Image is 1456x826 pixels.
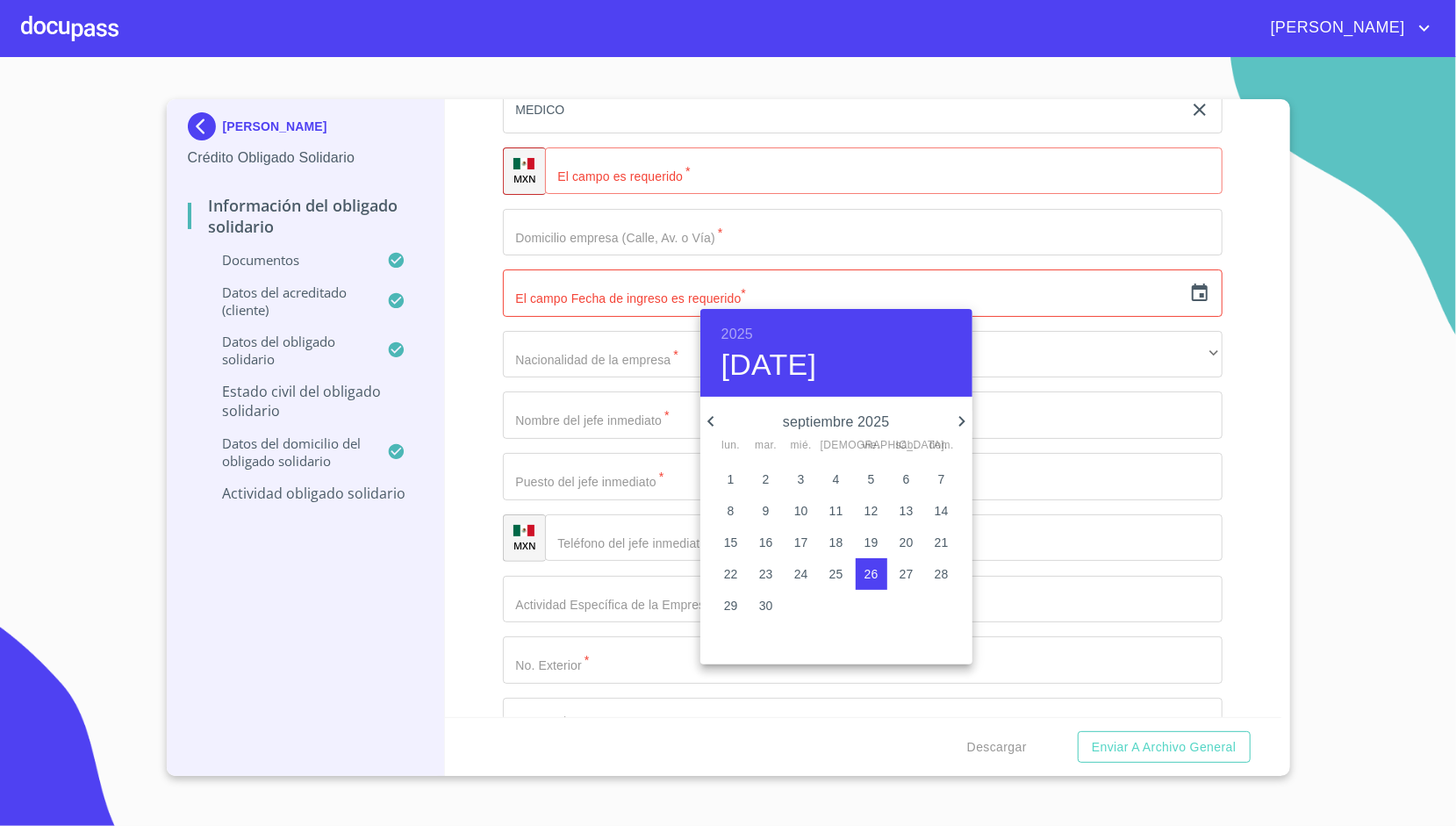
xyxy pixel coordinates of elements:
button: 6 [891,463,922,495]
button: 15 [715,527,747,558]
p: 1 [728,470,735,488]
button: 20 [891,527,922,558]
span: sáb. [891,437,922,455]
button: 16 [750,527,782,558]
button: 24 [785,558,817,590]
p: 22 [724,565,738,583]
span: vie. [856,437,887,455]
p: 14 [935,502,949,520]
span: dom. [926,437,958,455]
button: 29 [715,590,747,621]
button: 7 [926,463,958,495]
p: 25 [829,565,843,583]
button: 9 [750,495,782,527]
button: 19 [856,527,887,558]
button: 8 [715,495,747,527]
button: 23 [750,558,782,590]
button: 4 [821,463,852,495]
p: 29 [724,597,738,614]
p: 9 [763,502,770,520]
p: 19 [864,534,879,551]
p: 24 [794,565,808,583]
button: 1 [715,463,747,495]
span: [DEMOGRAPHIC_DATA]. [821,437,852,455]
p: 13 [900,502,914,520]
span: mié. [785,437,817,455]
button: 17 [785,527,817,558]
p: 8 [728,502,735,520]
p: 20 [900,534,914,551]
p: 27 [900,565,914,583]
p: 10 [794,502,808,520]
p: 15 [724,534,738,551]
p: 3 [798,470,805,488]
button: 2025 [721,322,753,347]
button: 5 [856,463,887,495]
p: 28 [935,565,949,583]
p: 30 [759,597,773,614]
p: 7 [938,470,945,488]
p: 11 [829,502,843,520]
p: 6 [903,470,910,488]
button: 12 [856,495,887,527]
button: 27 [891,558,922,590]
p: 4 [833,470,840,488]
button: 3 [785,463,817,495]
button: 14 [926,495,958,527]
button: 11 [821,495,852,527]
button: 25 [821,558,852,590]
button: 21 [926,527,958,558]
button: [DATE] [721,347,817,384]
p: 12 [864,502,879,520]
button: 10 [785,495,817,527]
p: 17 [794,534,808,551]
p: septiembre 2025 [721,412,951,433]
button: 26 [856,558,887,590]
button: 2 [750,463,782,495]
span: mar. [750,437,782,455]
p: 23 [759,565,773,583]
p: 2 [763,470,770,488]
span: lun. [715,437,747,455]
p: 16 [759,534,773,551]
button: 30 [750,590,782,621]
p: 5 [868,470,875,488]
p: 18 [829,534,843,551]
p: 26 [864,565,879,583]
button: 28 [926,558,958,590]
button: 22 [715,558,747,590]
p: 21 [935,534,949,551]
button: 13 [891,495,922,527]
button: 18 [821,527,852,558]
